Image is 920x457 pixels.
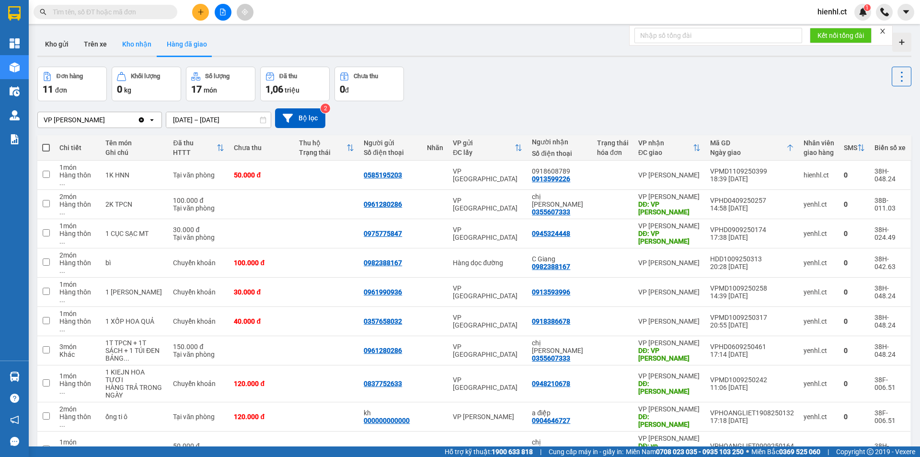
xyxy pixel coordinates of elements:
[294,135,359,161] th: Toggle SortBy
[638,259,701,267] div: VP [PERSON_NAME]
[844,347,865,354] div: 0
[59,164,96,171] div: 1 món
[710,263,794,270] div: 20:28 [DATE]
[59,296,65,304] span: ...
[364,446,402,454] div: 0000000000
[234,171,289,179] div: 50.000 đ
[186,67,255,101] button: Số lượng17món
[705,135,799,161] th: Toggle SortBy
[219,9,226,15] span: file-add
[275,108,325,128] button: Bộ lọc
[532,193,587,208] div: chị tuyết
[364,171,402,179] div: 0585195203
[804,171,834,179] div: hienhl.ct
[59,251,96,259] div: 2 món
[364,288,402,296] div: 0961990936
[710,234,794,241] div: 17:38 [DATE]
[12,12,60,60] img: logo.jpg
[364,139,417,147] div: Người gửi
[453,446,522,454] div: VP [PERSON_NAME]
[59,405,96,413] div: 2 món
[844,200,865,208] div: 0
[638,222,701,230] div: VP [PERSON_NAME]
[10,415,19,424] span: notification
[638,413,701,428] div: DĐ: HỒNG LĨNH
[364,380,402,387] div: 0837752633
[532,263,570,270] div: 0982388167
[173,259,224,267] div: Chuyển khoản
[844,288,865,296] div: 0
[874,144,906,152] div: Biển số xe
[105,288,163,296] div: 1 THÙNG SƠN
[59,380,96,395] div: Hàng thông thường
[12,70,167,85] b: GỬI : VP [PERSON_NAME]
[59,200,96,216] div: Hàng thông thường
[234,413,289,421] div: 120.000 đ
[638,288,701,296] div: VP [PERSON_NAME]
[173,197,224,204] div: 100.000 đ
[59,193,96,200] div: 2 món
[532,380,570,387] div: 0948210678
[173,351,224,358] div: Tại văn phòng
[532,167,587,175] div: 0918608789
[8,6,21,21] img: logo-vxr
[192,4,209,21] button: plus
[105,230,163,237] div: 1 CỤC SẠC MT
[828,446,829,457] span: |
[57,73,83,80] div: Đơn hàng
[166,112,271,128] input: Select a date range.
[804,230,834,237] div: yenhl.ct
[710,204,794,212] div: 14:58 [DATE]
[634,28,802,43] input: Nhập số tổng đài
[364,317,402,325] div: 0357658032
[532,438,587,454] div: chị tuyết
[710,417,794,424] div: 17:18 [DATE]
[804,259,834,267] div: yenhl.ct
[364,230,402,237] div: 0975775847
[364,200,402,208] div: 0961280286
[234,288,289,296] div: 30.000 đ
[131,73,160,80] div: Khối lượng
[10,62,20,72] img: warehouse-icon
[810,6,854,18] span: hienhl.ct
[173,226,224,234] div: 30.000 đ
[710,343,794,351] div: VPHD0609250461
[40,9,46,15] span: search
[453,314,522,329] div: VP [GEOGRAPHIC_DATA]
[364,347,402,354] div: 0961280286
[124,86,131,94] span: kg
[453,139,515,147] div: VP gửi
[90,23,401,35] li: Cổ Đạm, xã [GEOGRAPHIC_DATA], [GEOGRAPHIC_DATA]
[453,259,522,267] div: Hàng dọc đường
[345,86,349,94] span: đ
[10,110,20,120] img: warehouse-icon
[279,73,297,80] div: Đã thu
[59,208,65,216] span: ...
[633,135,705,161] th: Toggle SortBy
[532,138,587,146] div: Người nhận
[340,83,345,95] span: 0
[540,446,541,457] span: |
[354,73,378,80] div: Chưa thu
[105,317,163,325] div: 1 XỐP HOA QUẢ
[364,259,402,267] div: 0982388167
[173,343,224,351] div: 150.000 đ
[173,380,224,387] div: Chuyển khoản
[55,86,67,94] span: đơn
[638,372,701,380] div: VP [PERSON_NAME]
[59,230,96,245] div: Hàng thông thường
[59,267,65,274] span: ...
[844,446,865,454] div: 0
[237,4,253,21] button: aim
[265,83,283,95] span: 1,06
[115,33,159,56] button: Kho nhận
[59,237,65,245] span: ...
[844,171,865,179] div: 0
[453,343,522,358] div: VP [GEOGRAPHIC_DATA]
[173,234,224,241] div: Tại văn phòng
[638,230,701,245] div: DĐ: VP HỒNG LĨNH
[453,149,515,156] div: ĐC lấy
[710,149,786,156] div: Ngày giao
[59,171,96,187] div: Hàng thông thường
[874,167,906,183] div: 38H-048.24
